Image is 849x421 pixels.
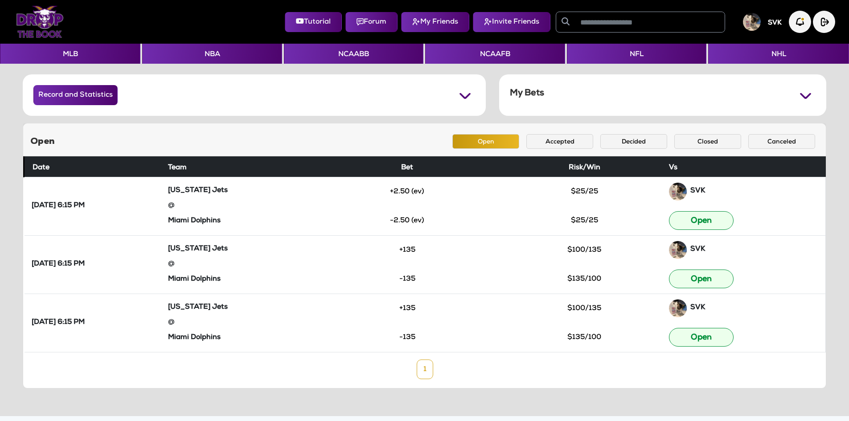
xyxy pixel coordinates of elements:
[32,260,85,270] strong: [DATE] 6:15 PM
[168,217,221,225] strong: Miami Dolphins
[452,134,519,149] button: Open
[32,318,85,328] strong: [DATE] 6:15 PM
[142,44,282,64] button: NBA
[669,328,734,347] button: Open
[708,44,849,64] button: NHL
[374,330,441,345] button: -135
[669,183,687,200] img: GGTJwxpDP8f4YzxztqnhC4AAAAASUVORK5CYII=
[551,271,618,286] button: $135/100
[374,213,441,228] button: -2.50 (ev)
[526,134,593,149] button: Accepted
[401,12,469,32] button: My Friends
[551,184,618,199] button: $25/25
[168,245,228,253] strong: [US_STATE] Jets
[504,156,665,177] th: Risk/Win
[33,85,118,105] button: Record and Statistics
[374,271,441,286] button: -135
[669,211,734,230] button: Open
[374,242,441,258] button: +135
[16,6,64,38] img: Logo
[168,198,307,215] div: @
[345,12,398,32] button: Forum
[665,156,826,177] th: Vs
[24,156,165,177] th: Date
[690,188,705,195] strong: SVK
[284,44,423,64] button: NCAABB
[669,270,734,288] button: Open
[285,12,342,32] button: Tutorial
[168,187,228,194] strong: [US_STATE] Jets
[30,136,55,147] h5: Open
[674,134,741,149] button: Closed
[417,360,433,379] a: 1
[551,242,618,258] button: $100/135
[669,241,687,259] img: GGTJwxpDP8f4YzxztqnhC4AAAAASUVORK5CYII=
[669,299,687,317] img: GGTJwxpDP8f4YzxztqnhC4AAAAASUVORK5CYII=
[510,88,544,99] h5: My Bets
[168,334,221,341] strong: Miami Dolphins
[374,184,441,199] button: +2.50 (ev)
[551,301,618,316] button: $100/135
[425,44,565,64] button: NCAAFB
[473,12,550,32] button: Invite Friends
[567,44,706,64] button: NFL
[164,156,311,177] th: Team
[168,304,228,311] strong: [US_STATE] Jets
[311,156,504,177] th: Bet
[600,134,667,149] button: Decided
[690,304,705,311] strong: SVK
[168,276,221,283] strong: Miami Dolphins
[690,246,705,253] strong: SVK
[551,330,618,345] button: $135/100
[32,201,85,211] strong: [DATE] 6:15 PM
[374,301,441,316] button: +135
[168,256,307,273] div: @
[743,13,761,31] img: User
[789,11,811,33] img: Notification
[748,134,815,149] button: Canceled
[168,315,307,331] div: @
[768,19,782,27] h5: SVK
[551,213,618,228] button: $25/25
